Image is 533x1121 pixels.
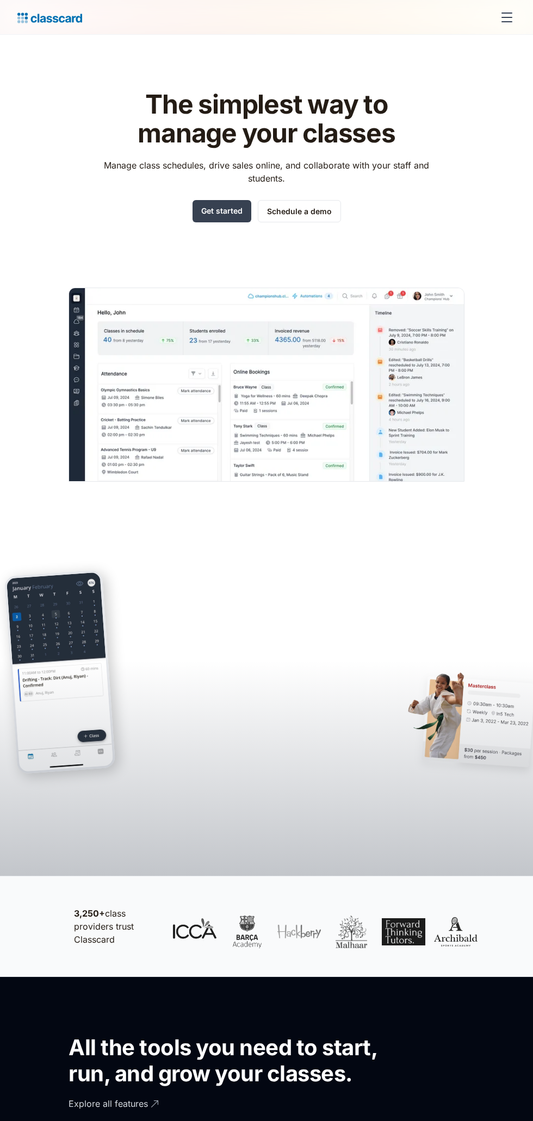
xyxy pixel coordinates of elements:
[74,907,162,946] p: class providers trust Classcard
[69,1089,148,1110] div: Explore all features
[69,1035,414,1087] h2: All the tools you need to start, run, and grow your classes.
[494,4,516,30] div: menu
[69,1089,459,1119] a: Explore all features
[74,908,105,919] strong: 3,250+
[17,10,82,25] a: home
[258,200,341,222] a: Schedule a demo
[94,90,439,148] h1: The simplest way to manage your classes
[94,159,439,185] p: Manage class schedules, drive sales online, and collaborate with your staff and students.
[193,200,251,222] a: Get started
